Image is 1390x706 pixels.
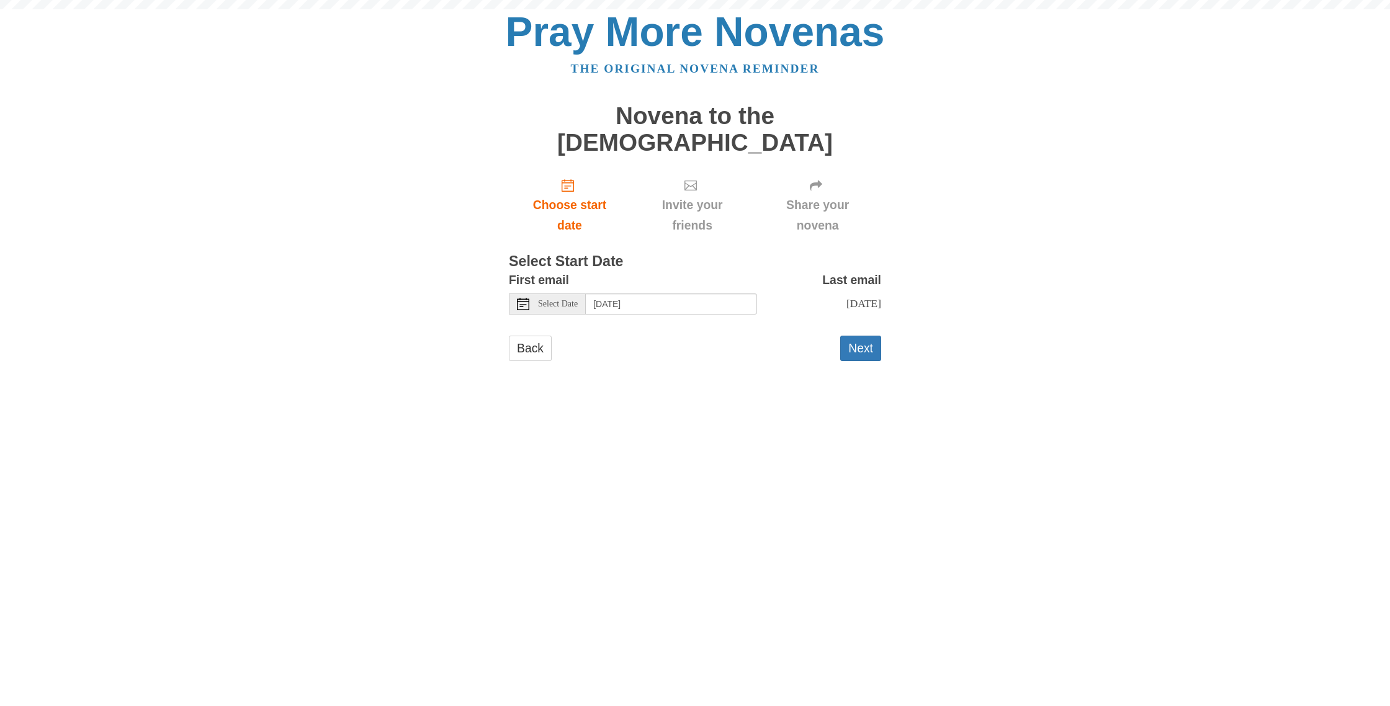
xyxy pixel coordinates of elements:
label: First email [509,270,569,290]
a: Choose start date [509,168,630,242]
div: Click "Next" to confirm your start date first. [630,168,754,242]
a: The original novena reminder [571,62,820,75]
label: Last email [822,270,881,290]
span: [DATE] [846,297,881,310]
button: Next [840,336,881,361]
span: Select Date [538,300,578,308]
div: Click "Next" to confirm your start date first. [754,168,881,242]
span: Invite your friends [643,195,742,236]
span: Share your novena [766,195,869,236]
span: Choose start date [521,195,618,236]
h1: Novena to the [DEMOGRAPHIC_DATA] [509,103,881,156]
h3: Select Start Date [509,254,881,270]
a: Back [509,336,552,361]
a: Pray More Novenas [506,9,885,55]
